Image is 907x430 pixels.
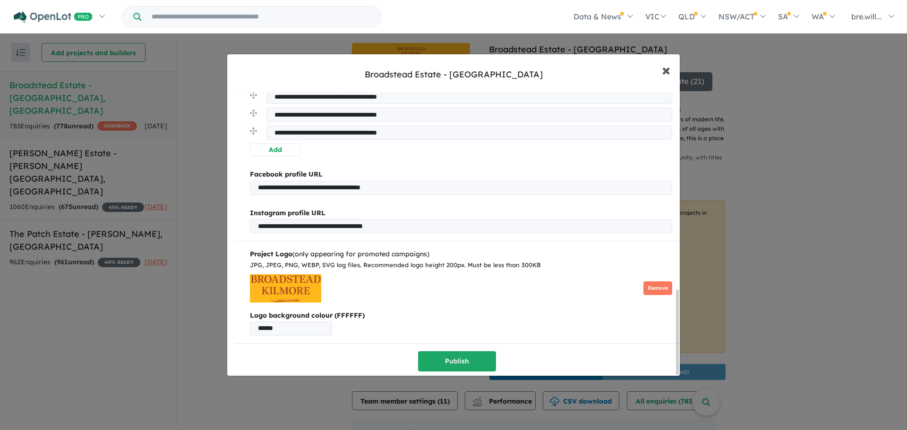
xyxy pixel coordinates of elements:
span: × [662,59,670,80]
img: drag.svg [250,110,257,117]
span: bre.will... [851,12,882,21]
button: Add [250,143,300,156]
button: Remove [643,281,672,295]
b: Project Logo [250,250,292,258]
b: Facebook profile URL [250,170,323,178]
img: drag.svg [250,127,257,135]
img: Openlot PRO Logo White [14,11,93,23]
button: Publish [418,351,496,371]
b: Instagram profile URL [250,209,325,217]
img: drag.svg [250,92,257,99]
div: Broadstead Estate - [GEOGRAPHIC_DATA] [365,68,543,81]
input: Try estate name, suburb, builder or developer [143,7,379,27]
b: Logo background colour (FFFFFF) [250,310,672,321]
div: (only appearing for promoted campaigns) [250,249,672,260]
img: Broadstead%20Estate%20-%20Kilmore%20Logo.jpg [250,274,321,303]
div: JPG, JPEG, PNG, WEBP, SVG log files. Recommended logo height 200px. Must be less than 300KB [250,260,672,270]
